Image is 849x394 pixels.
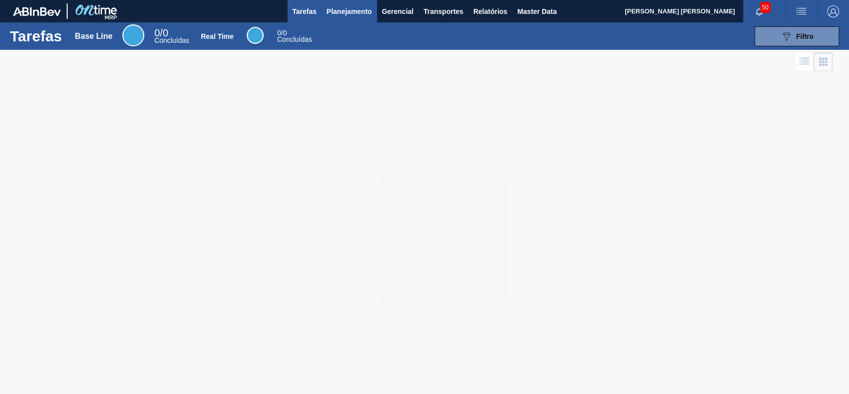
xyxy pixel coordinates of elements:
[796,32,814,40] span: Filtro
[326,5,372,17] span: Planejamento
[277,29,281,37] span: 0
[382,5,414,17] span: Gerencial
[473,5,507,17] span: Relatórios
[517,5,557,17] span: Master Data
[154,27,168,38] span: / 0
[743,4,775,18] button: Notificações
[755,26,839,46] button: Filtro
[154,29,189,44] div: Base Line
[827,5,839,17] img: Logout
[247,27,264,44] div: Real Time
[423,5,463,17] span: Transportes
[75,32,113,41] div: Base Line
[154,36,189,44] span: Concluídas
[760,2,770,13] span: 50
[795,5,807,17] img: userActions
[122,24,144,46] div: Base Line
[277,29,286,37] span: / 0
[277,35,312,43] span: Concluídas
[277,30,312,43] div: Real Time
[201,32,234,40] div: Real Time
[13,7,61,16] img: TNhmsLtSVTkK8tSr43FrP2fwEKptu5GPRR3wAAAABJRU5ErkJggg==
[10,30,62,42] h1: Tarefas
[292,5,317,17] span: Tarefas
[154,27,160,38] span: 0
